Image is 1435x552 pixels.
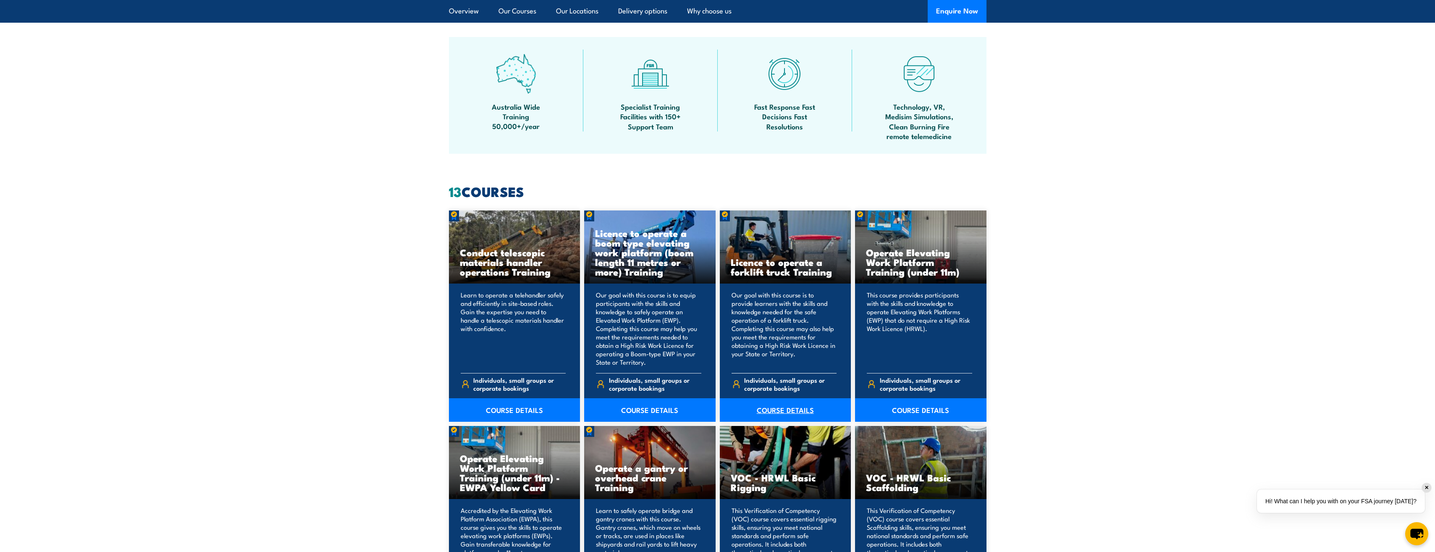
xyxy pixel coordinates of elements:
img: fast-icon [765,54,805,94]
h3: Conduct telescopic materials handler operations Training [460,247,569,276]
h3: Licence to operate a boom type elevating work platform (boom length 11 metres or more) Training [595,228,705,276]
strong: 13 [449,181,462,202]
h3: Operate Elevating Work Platform Training (under 11m) - EWPA Yellow Card [460,453,569,492]
button: chat-button [1405,522,1428,545]
p: This course provides participants with the skills and knowledge to operate Elevating Work Platfor... [867,291,972,366]
img: auswide-icon [496,54,536,94]
h3: Operate a gantry or overhead crane Training [595,463,705,492]
span: Individuals, small groups or corporate bookings [880,376,972,392]
div: Hi! What can I help you with on your FSA journey [DATE]? [1257,489,1425,513]
span: Fast Response Fast Decisions Fast Resolutions [747,102,823,131]
a: COURSE DETAILS [720,398,851,422]
span: Specialist Training Facilities with 150+ Support Team [613,102,688,131]
span: Individuals, small groups or corporate bookings [609,376,701,392]
img: tech-icon [899,54,939,94]
p: Our goal with this course is to provide learners with the skills and knowledge needed for the saf... [732,291,837,366]
span: Individuals, small groups or corporate bookings [744,376,837,392]
span: Individuals, small groups or corporate bookings [473,376,566,392]
img: facilities-icon [630,54,670,94]
a: COURSE DETAILS [584,398,716,422]
h2: COURSES [449,185,986,197]
a: COURSE DETAILS [855,398,986,422]
span: Technology, VR, Medisim Simulations, Clean Burning Fire remote telemedicine [881,102,957,141]
h3: VOC - HRWL Basic Scaffolding [866,473,976,492]
a: COURSE DETAILS [449,398,580,422]
span: Australia Wide Training 50,000+/year [478,102,554,131]
h3: Operate Elevating Work Platform Training (under 11m) [866,247,976,276]
h3: Licence to operate a forklift truck Training [731,257,840,276]
h3: VOC - HRWL Basic Rigging [731,473,840,492]
p: Learn to operate a telehandler safely and efficiently in site-based roles. Gain the expertise you... [461,291,566,366]
div: ✕ [1422,483,1431,492]
p: Our goal with this course is to equip participants with the skills and knowledge to safely operat... [596,291,701,366]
